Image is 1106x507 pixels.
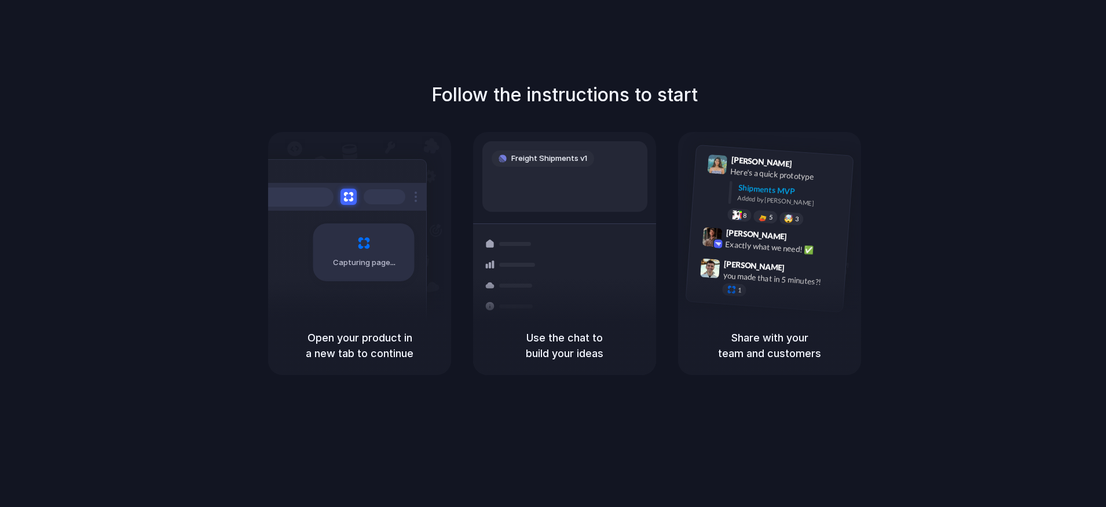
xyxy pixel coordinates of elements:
[738,287,742,293] span: 1
[431,81,698,109] h1: Follow the instructions to start
[730,166,846,185] div: Here's a quick prototype
[796,159,819,173] span: 9:41 AM
[738,182,845,201] div: Shipments MVP
[788,263,812,277] span: 9:47 AM
[726,226,787,243] span: [PERSON_NAME]
[692,330,847,361] h5: Share with your team and customers
[487,330,642,361] h5: Use the chat to build your ideas
[723,269,838,289] div: you made that in 5 minutes?!
[282,330,437,361] h5: Open your product in a new tab to continue
[743,212,747,219] span: 8
[784,214,794,223] div: 🤯
[795,216,799,222] span: 3
[333,257,397,269] span: Capturing page
[725,238,841,258] div: Exactly what we need! ✅
[769,214,773,221] span: 5
[724,258,785,274] span: [PERSON_NAME]
[731,153,792,170] span: [PERSON_NAME]
[790,232,814,246] span: 9:42 AM
[511,153,587,164] span: Freight Shipments v1
[737,193,844,210] div: Added by [PERSON_NAME]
